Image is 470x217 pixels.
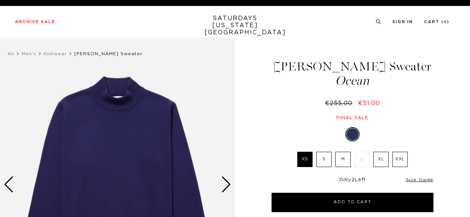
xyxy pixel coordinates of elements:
div: Previous slide [4,176,14,193]
label: M [335,152,351,167]
span: Ocean [270,75,435,87]
span: 2 [351,177,355,182]
a: Men's [22,51,36,56]
a: Archive Sale [15,20,55,24]
div: Next slide [221,176,231,193]
a: All [7,51,14,56]
label: XS [297,152,313,167]
div: Final sale [270,115,435,121]
button: Add to Cart [272,193,433,212]
a: SATURDAYS[US_STATE][GEOGRAPHIC_DATA] [204,15,266,36]
label: XL [373,152,389,167]
a: Sign In [392,20,413,24]
a: Cart (0) [424,20,449,24]
span: [PERSON_NAME] Sweater [74,51,142,56]
div: Only Left [272,177,433,183]
span: €51,00 [358,100,380,106]
del: €255,00 [325,100,355,106]
a: Knitwear [44,51,67,56]
label: XXL [392,152,408,167]
small: 0 [444,21,447,24]
label: S [316,152,332,167]
a: Size Guide [406,177,433,182]
h1: [PERSON_NAME] Sweater [270,60,435,87]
